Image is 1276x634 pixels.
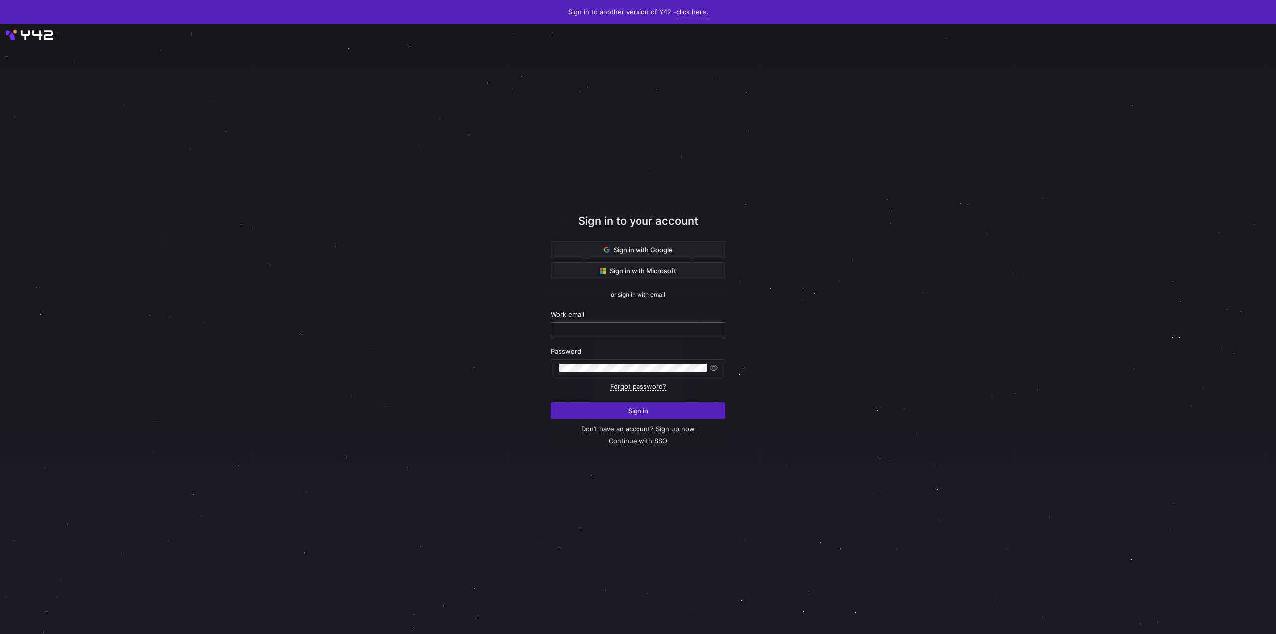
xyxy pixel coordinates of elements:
span: or sign in with email [611,291,665,298]
a: click here. [676,8,708,16]
button: Sign in with Google [551,241,725,258]
button: Sign in with Microsoft [551,262,725,279]
a: Forgot password? [610,382,666,391]
a: Continue with SSO [609,437,667,445]
button: Sign in [551,402,725,419]
span: Password [551,347,581,355]
span: Work email [551,310,584,318]
a: Don’t have an account? Sign up now [581,425,695,433]
span: Sign in [628,407,648,415]
span: Sign in with Microsoft [600,267,676,275]
div: Sign in to your account [551,213,725,241]
span: Sign in with Google [604,246,673,254]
